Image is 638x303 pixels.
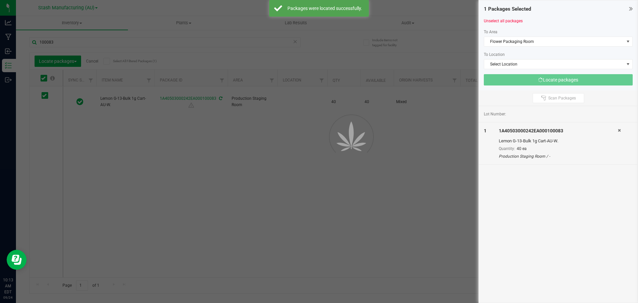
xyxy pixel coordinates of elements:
div: Production Staging Room / - [499,153,618,159]
div: Packages were located successfully. [286,5,364,12]
span: To Location [484,52,505,57]
button: Locate packages [484,74,633,85]
span: 1 [484,128,486,133]
span: Quantity: [499,146,515,151]
span: 40 ea [517,146,527,151]
div: 1A40503000242EA000100083 [499,127,618,134]
span: Select Location [484,60,624,69]
span: Scan Packages [548,95,576,101]
a: Unselect all packages [484,19,523,23]
span: To Area [484,30,497,34]
div: Lemon G-13-Bulk 1g Cart-AU-W. [499,138,618,144]
span: Lot Number: [484,111,506,117]
span: Flower Packaging Room [484,37,624,46]
iframe: Resource center [7,250,27,270]
button: Scan Packages [533,93,584,103]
